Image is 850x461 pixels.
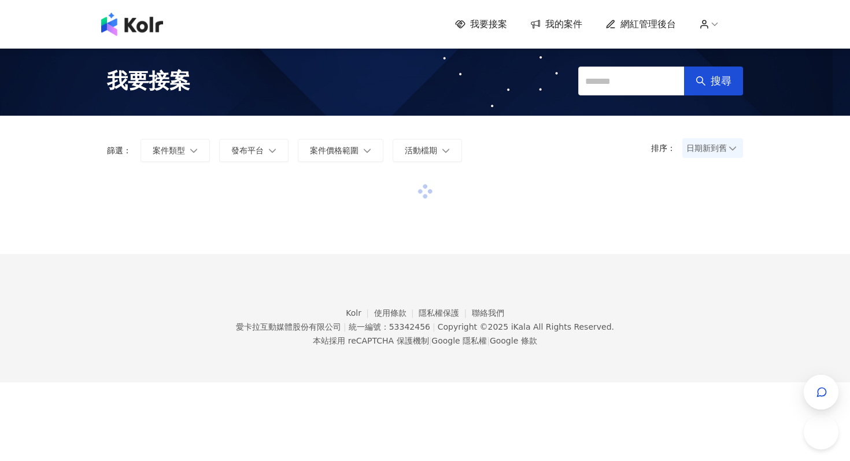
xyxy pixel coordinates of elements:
p: 篩選： [107,146,131,155]
iframe: Help Scout Beacon - Open [804,415,838,449]
a: Google 條款 [490,336,537,345]
span: | [343,322,346,331]
a: 我要接案 [455,18,507,31]
div: 統一編號：53342456 [349,322,430,331]
button: 活動檔期 [393,139,462,162]
span: 我的案件 [545,18,582,31]
span: 案件價格範圍 [310,146,359,155]
p: 排序： [651,143,682,153]
span: 搜尋 [711,75,731,87]
button: 搜尋 [684,67,743,95]
a: Google 隱私權 [431,336,487,345]
span: 網紅管理後台 [620,18,676,31]
a: 使用條款 [374,308,419,318]
span: 我要接案 [470,18,507,31]
div: 愛卡拉互動媒體股份有限公司 [236,322,341,331]
a: 我的案件 [530,18,582,31]
span: 活動檔期 [405,146,437,155]
img: logo [101,13,163,36]
button: 案件類型 [141,139,210,162]
a: iKala [511,322,531,331]
span: 發布平台 [231,146,264,155]
span: | [433,322,435,331]
a: 隱私權保護 [419,308,472,318]
span: | [487,336,490,345]
a: 網紅管理後台 [605,18,676,31]
span: 我要接案 [107,67,190,95]
a: 聯絡我們 [472,308,504,318]
span: search [696,76,706,86]
a: Kolr [346,308,374,318]
button: 案件價格範圍 [298,139,383,162]
span: | [429,336,432,345]
span: 案件類型 [153,146,185,155]
button: 發布平台 [219,139,289,162]
span: 本站採用 reCAPTCHA 保護機制 [313,334,537,348]
span: 日期新到舊 [686,139,739,157]
div: Copyright © 2025 All Rights Reserved. [438,322,614,331]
